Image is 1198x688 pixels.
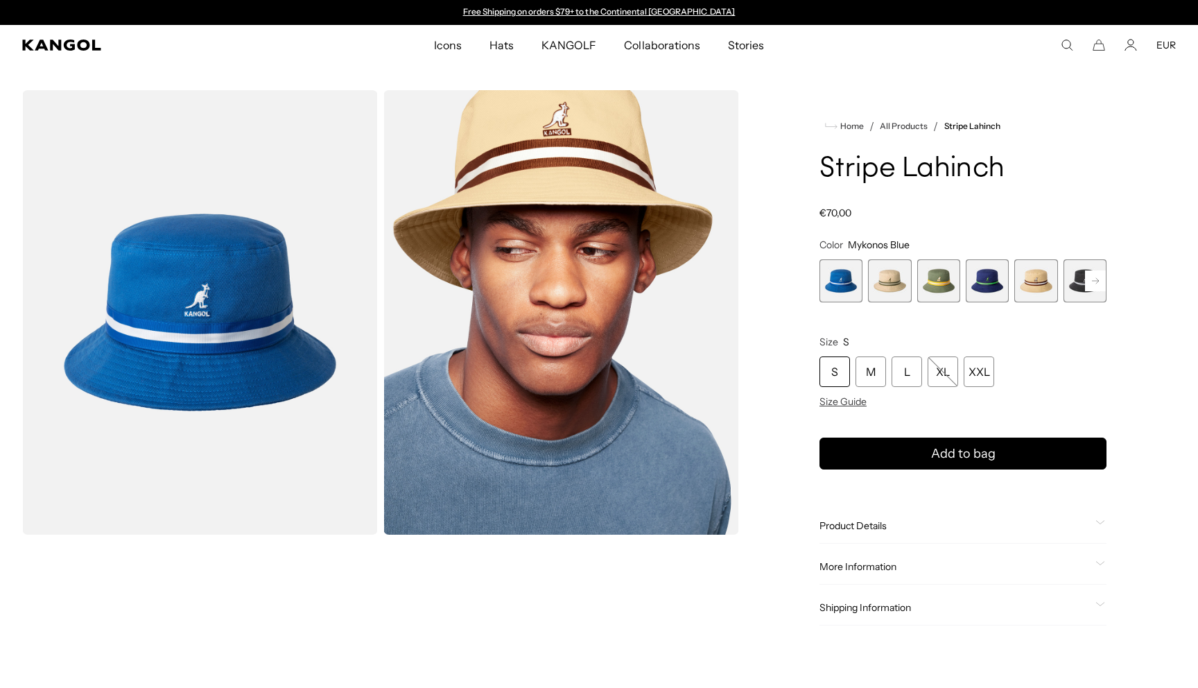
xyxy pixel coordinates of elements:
[819,239,843,251] span: Color
[456,7,742,18] div: Announcement
[463,6,736,17] a: Free Shipping on orders $79+ to the Continental [GEOGRAPHIC_DATA]
[1156,39,1176,51] button: EUR
[819,519,1090,532] span: Product Details
[1093,39,1105,51] button: Cart
[714,25,778,65] a: Stories
[864,118,874,135] li: /
[843,336,849,348] span: S
[819,438,1106,470] button: Add to bag
[848,239,910,251] span: Mykonos Blue
[610,25,713,65] a: Collaborations
[825,120,864,132] a: Home
[892,356,922,387] div: L
[880,121,928,131] a: All Products
[1064,259,1106,302] label: Black
[541,25,596,65] span: KANGOLF
[819,356,850,387] div: S
[868,259,911,302] label: Beige
[964,356,994,387] div: XXL
[1061,39,1073,51] summary: Search here
[476,25,528,65] a: Hats
[868,259,911,302] div: 2 of 9
[1125,39,1137,51] a: Account
[528,25,610,65] a: KANGOLF
[456,7,742,18] div: 1 of 2
[624,25,700,65] span: Collaborations
[819,259,862,302] div: 1 of 9
[1014,259,1057,302] div: 5 of 9
[819,207,851,219] span: €70,00
[819,601,1090,614] span: Shipping Information
[22,90,378,535] img: color-mykonos-blue
[434,25,462,65] span: Icons
[489,25,514,65] span: Hats
[819,259,862,302] label: Mykonos Blue
[1064,259,1106,302] div: 6 of 9
[819,560,1090,573] span: More Information
[22,40,288,51] a: Kangol
[837,121,864,131] span: Home
[383,90,739,535] img: oat
[819,336,838,348] span: Size
[928,356,958,387] div: XL
[819,154,1106,184] h1: Stripe Lahinch
[22,90,739,535] product-gallery: Gallery Viewer
[819,118,1106,135] nav: breadcrumbs
[856,356,886,387] div: M
[928,118,938,135] li: /
[917,259,960,302] label: Oil Green
[917,259,960,302] div: 3 of 9
[728,25,764,65] span: Stories
[819,395,867,408] span: Size Guide
[966,259,1009,302] div: 4 of 9
[420,25,476,65] a: Icons
[1014,259,1057,302] label: Oat
[966,259,1009,302] label: Navy
[931,445,996,463] span: Add to bag
[944,121,1000,131] a: Stripe Lahinch
[456,7,742,18] slideshow-component: Announcement bar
